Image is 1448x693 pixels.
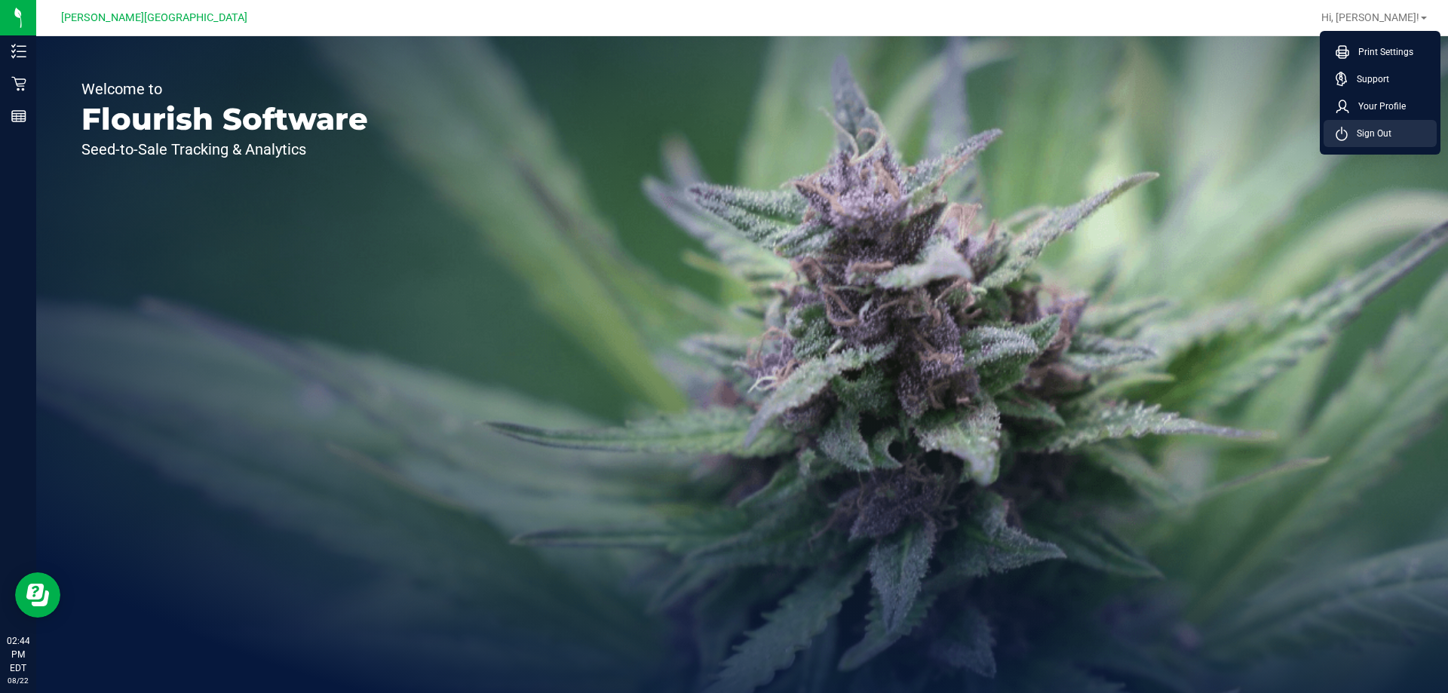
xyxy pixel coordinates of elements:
[61,11,247,24] span: [PERSON_NAME][GEOGRAPHIC_DATA]
[81,104,368,134] p: Flourish Software
[1324,120,1437,147] li: Sign Out
[11,44,26,59] inline-svg: Inventory
[1349,44,1413,60] span: Print Settings
[11,109,26,124] inline-svg: Reports
[1348,72,1389,87] span: Support
[81,81,368,97] p: Welcome to
[1349,99,1406,114] span: Your Profile
[1348,126,1391,141] span: Sign Out
[15,572,60,618] iframe: Resource center
[11,76,26,91] inline-svg: Retail
[7,634,29,675] p: 02:44 PM EDT
[7,675,29,686] p: 08/22
[1321,11,1419,23] span: Hi, [PERSON_NAME]!
[1336,72,1431,87] a: Support
[81,142,368,157] p: Seed-to-Sale Tracking & Analytics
